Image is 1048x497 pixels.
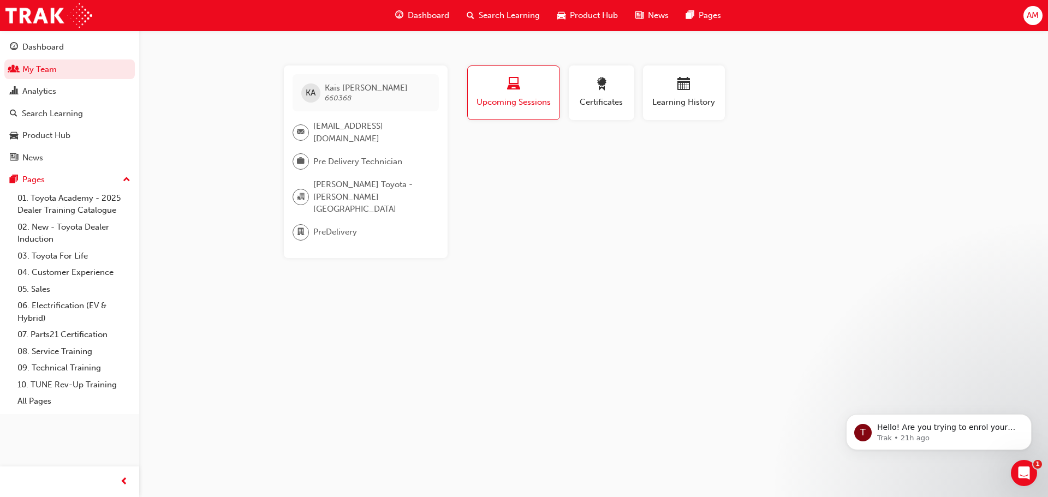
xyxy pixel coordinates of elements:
span: search-icon [467,9,474,22]
span: [EMAIL_ADDRESS][DOMAIN_NAME] [313,120,430,145]
a: 05. Sales [13,281,135,298]
span: car-icon [10,131,18,141]
span: chart-icon [10,87,18,97]
a: news-iconNews [627,4,677,27]
div: Product Hub [22,129,70,142]
span: laptop-icon [507,77,520,92]
span: 660368 [325,93,352,103]
div: News [22,152,43,164]
span: AM [1027,9,1039,22]
span: organisation-icon [297,190,305,204]
span: News [648,9,669,22]
span: people-icon [10,65,18,75]
span: Hello! Are you trying to enrol your staff in a face to face training session? Check out the video... [47,32,186,84]
span: prev-icon [120,475,128,489]
span: 1 [1033,460,1042,469]
a: 10. TUNE Rev-Up Training [13,376,135,393]
span: Upcoming Sessions [476,96,551,109]
span: news-icon [10,153,18,163]
div: Search Learning [22,107,83,120]
span: calendar-icon [677,77,690,92]
a: pages-iconPages [677,4,730,27]
a: Dashboard [4,37,135,57]
img: Trak [5,3,92,28]
div: Pages [22,173,45,186]
a: Search Learning [4,104,135,124]
a: search-iconSearch Learning [458,4,549,27]
a: 04. Customer Experience [13,264,135,281]
span: Search Learning [479,9,540,22]
span: car-icon [557,9,565,22]
a: 02. New - Toyota Dealer Induction [13,219,135,248]
span: briefcase-icon [297,154,305,169]
span: search-icon [10,109,17,119]
span: award-icon [595,77,608,92]
a: 09. Technical Training [13,360,135,376]
span: PreDelivery [313,226,357,238]
span: Pre Delivery Technician [313,155,402,168]
span: up-icon [123,173,130,187]
span: KA [306,87,315,99]
span: Dashboard [408,9,449,22]
a: News [4,148,135,168]
button: Upcoming Sessions [467,65,560,120]
button: AM [1023,6,1043,25]
a: Product Hub [4,125,135,146]
span: guage-icon [395,9,403,22]
a: guage-iconDashboard [386,4,458,27]
span: [PERSON_NAME] Toyota - [PERSON_NAME][GEOGRAPHIC_DATA] [313,178,430,215]
button: DashboardMy TeamAnalyticsSearch LearningProduct HubNews [4,35,135,170]
iframe: Intercom notifications message [830,391,1048,468]
a: 07. Parts21 Certification [13,326,135,343]
p: Message from Trak, sent 21h ago [47,42,188,52]
span: Product Hub [570,9,618,22]
a: My Team [4,59,135,80]
a: 08. Service Training [13,343,135,360]
span: department-icon [297,225,305,239]
span: email-icon [297,125,305,140]
span: pages-icon [686,9,694,22]
span: guage-icon [10,43,18,52]
span: Kais [PERSON_NAME] [325,83,408,93]
span: Certificates [577,96,626,109]
button: Learning History [643,65,725,120]
a: 03. Toyota For Life [13,248,135,265]
span: pages-icon [10,175,18,185]
span: Pages [699,9,721,22]
a: car-iconProduct Hub [549,4,627,27]
a: All Pages [13,393,135,410]
button: Pages [4,170,135,190]
button: Certificates [569,65,634,120]
span: news-icon [635,9,644,22]
span: Learning History [651,96,717,109]
a: Analytics [4,81,135,101]
div: Analytics [22,85,56,98]
a: 01. Toyota Academy - 2025 Dealer Training Catalogue [13,190,135,219]
a: 06. Electrification (EV & Hybrid) [13,297,135,326]
iframe: Intercom live chat [1011,460,1037,486]
div: Dashboard [22,41,64,53]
